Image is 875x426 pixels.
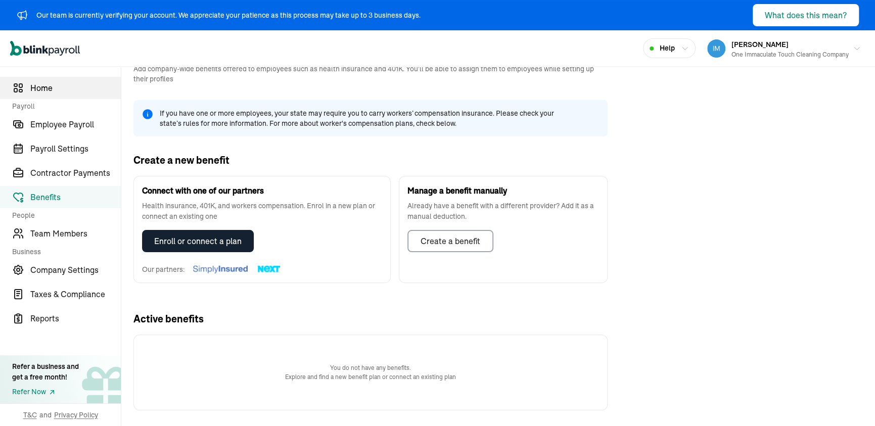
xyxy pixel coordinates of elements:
h2: Connect with one of our partners [142,184,264,197]
button: Help [643,38,696,58]
h2: Create a new benefit [133,153,608,168]
span: People [12,210,115,220]
p: You do not have any benefits. [330,363,411,372]
span: Payroll [12,101,115,111]
span: Reports [30,312,121,324]
span: [PERSON_NAME] [731,40,789,49]
button: What does this mean? [753,4,859,26]
span: Our partners: [142,264,185,274]
h2: Active benefits [133,311,608,326]
iframe: Chat Widget [707,317,875,426]
span: Privacy Policy [54,410,98,420]
div: One Immaculate Touch Cleaning Company [731,50,849,59]
h2: Manage a benefit manually [407,184,507,197]
div: Enroll or connect a plan [154,235,242,247]
div: Refer a business and get a free month! [12,361,79,383]
p: Add company-wide benefits offered to employees such as health insurance and 401K. You'll be able ... [133,64,608,84]
span: Company Settings [30,264,121,276]
button: Create a benefit [407,230,493,252]
button: [PERSON_NAME]One Immaculate Touch Cleaning Company [703,36,865,61]
p: Already have a benefit with a different provider? Add it as a manual deduction. [407,201,599,222]
div: Our team is currently verifying your account. We appreciate your patience as this process may tak... [36,10,421,21]
div: What does this mean? [765,9,847,21]
button: Enroll or connect a plan [142,230,254,252]
span: Taxes & Compliance [30,288,121,300]
span: Benefits [30,191,121,203]
span: T&C [23,410,37,420]
p: Health insurance, 401K, and workers compensation. Enrol in a new plan or connect an existing one [142,201,382,222]
span: Home [30,82,121,94]
span: Team Members [30,227,121,240]
span: Business [12,247,115,257]
span: Payroll Settings [30,143,121,155]
a: Refer Now [12,387,79,397]
span: Help [660,43,675,54]
p: Explore and find a new benefit plan or connect an existing plan [285,372,456,382]
div: Create a benefit [421,235,480,247]
nav: Global [10,34,80,63]
span: Employee Payroll [30,118,121,130]
span: If you have one or more employees, your state may require you to carry workers’ compensation insu... [160,108,577,128]
span: Contractor Payments [30,167,121,179]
